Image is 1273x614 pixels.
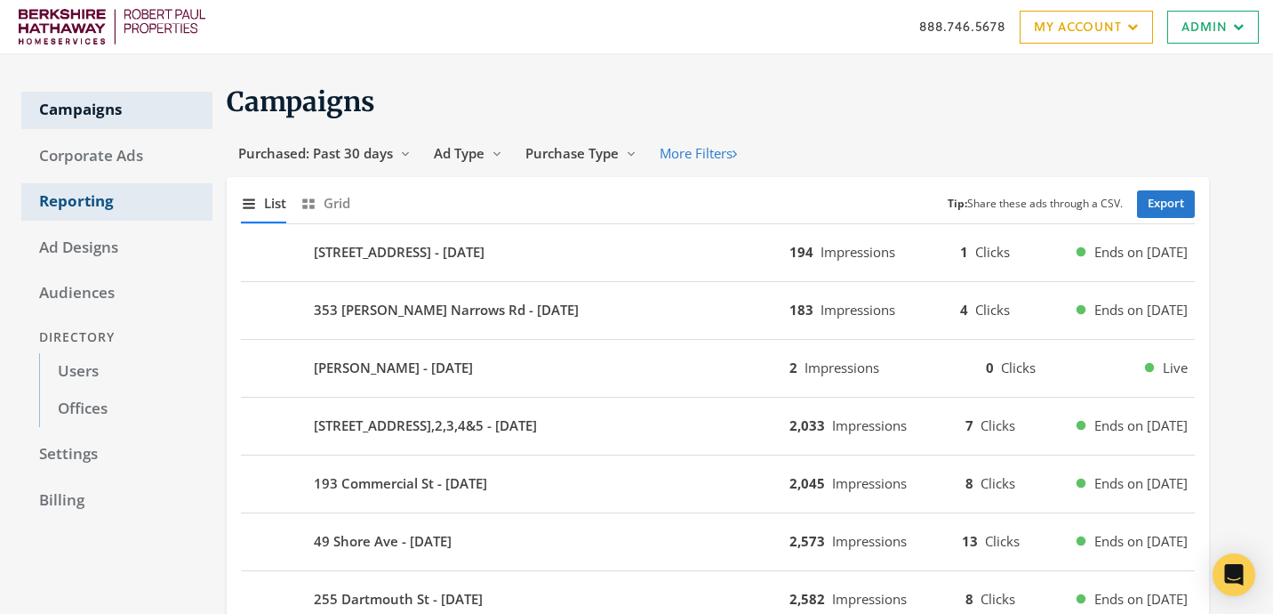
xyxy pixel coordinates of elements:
[1094,416,1188,436] span: Ends on [DATE]
[314,531,452,552] b: 49 Shore Ave - [DATE]
[985,532,1020,550] span: Clicks
[960,301,968,319] b: 4
[981,474,1015,492] span: Clicks
[1213,553,1255,596] div: Open Intercom Messenger
[314,589,483,610] b: 255 Dartmouth St - [DATE]
[525,144,619,162] span: Purchase Type
[981,416,1015,434] span: Clicks
[241,289,1195,332] button: 353 [PERSON_NAME] Narrows Rd - [DATE]183Impressions4ClicksEnds on [DATE]
[314,300,579,320] b: 353 [PERSON_NAME] Narrows Rd - [DATE]
[21,138,212,175] a: Corporate Ads
[975,301,1010,319] span: Clicks
[986,359,994,376] b: 0
[962,532,978,550] b: 13
[965,416,973,434] b: 7
[21,92,212,129] a: Campaigns
[1094,242,1188,263] span: Ends on [DATE]
[514,137,648,170] button: Purchase Type
[960,243,968,261] b: 1
[227,85,375,118] span: Campaigns
[314,358,473,378] b: [PERSON_NAME] - [DATE]
[300,184,350,222] button: Grid
[1167,11,1259,44] a: Admin
[789,532,825,550] b: 2,573
[314,242,484,263] b: [STREET_ADDRESS] - [DATE]
[422,137,514,170] button: Ad Type
[1137,190,1195,218] a: Export
[789,243,813,261] b: 194
[241,184,286,222] button: List
[314,416,537,436] b: [STREET_ADDRESS],2,3,4&5 - [DATE]
[965,590,973,608] b: 8
[648,137,749,170] button: More Filters
[1020,11,1153,44] a: My Account
[241,521,1195,563] button: 49 Shore Ave - [DATE]2,573Impressions13ClicksEnds on [DATE]
[805,359,879,376] span: Impressions
[789,416,825,434] b: 2,033
[21,321,212,354] div: Directory
[948,196,1123,213] small: Share these ads through a CSV.
[264,193,286,214] span: List
[324,193,350,214] span: Grid
[832,416,907,434] span: Impressions
[832,590,907,608] span: Impressions
[14,4,210,48] img: Adwerx
[789,359,797,376] b: 2
[832,474,907,492] span: Impressions
[21,183,212,221] a: Reporting
[1163,358,1188,378] span: Live
[21,230,212,267] a: Ad Designs
[1001,359,1036,376] span: Clicks
[314,473,487,494] b: 193 Commercial St - [DATE]
[789,590,825,608] b: 2,582
[39,391,212,428] a: Offices
[434,144,484,162] span: Ad Type
[821,301,895,319] span: Impressions
[227,137,422,170] button: Purchased: Past 30 days
[821,243,895,261] span: Impressions
[241,463,1195,505] button: 193 Commercial St - [DATE]2,045Impressions8ClicksEnds on [DATE]
[1094,589,1188,610] span: Ends on [DATE]
[975,243,1010,261] span: Clicks
[238,144,393,162] span: Purchased: Past 30 days
[1094,473,1188,494] span: Ends on [DATE]
[1094,531,1188,552] span: Ends on [DATE]
[981,590,1015,608] span: Clicks
[948,196,967,211] b: Tip:
[21,275,212,312] a: Audiences
[965,474,973,492] b: 8
[21,436,212,473] a: Settings
[39,353,212,391] a: Users
[241,405,1195,448] button: [STREET_ADDRESS],2,3,4&5 - [DATE]2,033Impressions7ClicksEnds on [DATE]
[241,347,1195,390] button: [PERSON_NAME] - [DATE]2Impressions0ClicksLive
[919,17,1005,36] a: 888.746.5678
[21,482,212,520] a: Billing
[832,532,907,550] span: Impressions
[789,474,825,492] b: 2,045
[1094,300,1188,320] span: Ends on [DATE]
[241,231,1195,274] button: [STREET_ADDRESS] - [DATE]194Impressions1ClicksEnds on [DATE]
[789,301,813,319] b: 183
